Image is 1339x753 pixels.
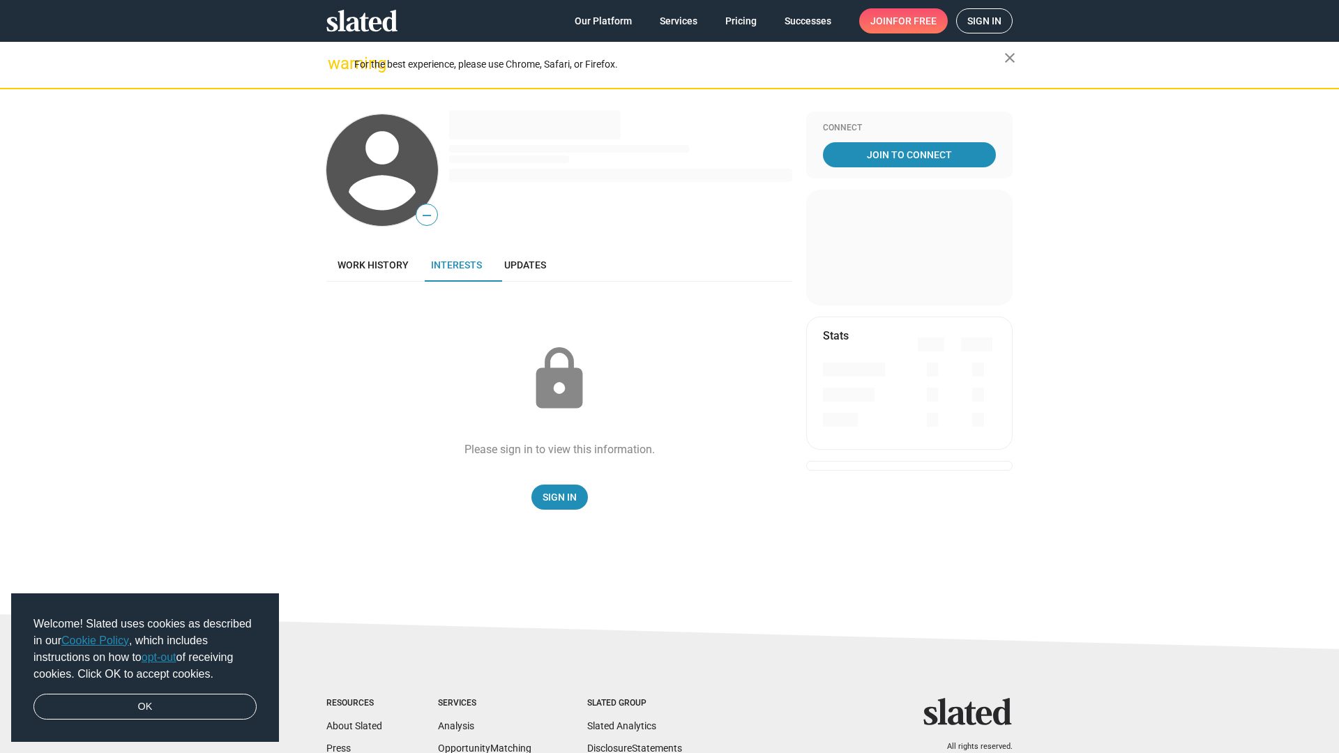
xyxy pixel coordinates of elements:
span: for free [893,8,937,33]
span: Welcome! Slated uses cookies as described in our , which includes instructions on how to of recei... [33,616,257,683]
a: Interests [420,248,493,282]
span: Our Platform [575,8,632,33]
span: Join [870,8,937,33]
a: Cookie Policy [61,634,129,646]
mat-icon: close [1001,50,1018,66]
a: About Slated [326,720,382,731]
span: Join To Connect [826,142,993,167]
span: Interests [431,259,482,271]
a: opt-out [142,651,176,663]
span: Sign in [967,9,1001,33]
div: cookieconsent [11,593,279,743]
a: Our Platform [563,8,643,33]
span: — [416,206,437,225]
mat-icon: lock [524,344,594,414]
a: Joinfor free [859,8,948,33]
a: Slated Analytics [587,720,656,731]
span: Work history [338,259,409,271]
div: Resources [326,698,382,709]
div: Please sign in to view this information. [464,442,655,457]
a: Successes [773,8,842,33]
span: Services [660,8,697,33]
a: Analysis [438,720,474,731]
span: Pricing [725,8,757,33]
span: Updates [504,259,546,271]
a: Pricing [714,8,768,33]
a: Work history [326,248,420,282]
mat-icon: warning [328,55,345,72]
span: Successes [785,8,831,33]
a: Sign In [531,485,588,510]
div: Services [438,698,531,709]
a: Updates [493,248,557,282]
span: Sign In [543,485,577,510]
mat-card-title: Stats [823,328,849,343]
div: Connect [823,123,996,134]
a: dismiss cookie message [33,694,257,720]
div: For the best experience, please use Chrome, Safari, or Firefox. [354,55,1004,74]
a: Sign in [956,8,1013,33]
a: Join To Connect [823,142,996,167]
a: Services [649,8,709,33]
div: Slated Group [587,698,682,709]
